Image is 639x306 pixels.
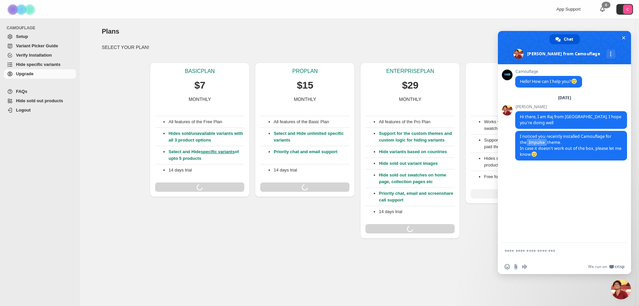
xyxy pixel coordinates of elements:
p: All features of the Basic Plan [274,119,349,125]
p: MONTHLY [294,96,316,103]
p: PRO PLAN [292,68,318,75]
li: Works with both dropdowns and swatch options [484,119,560,132]
span: CAMOUFLAGE [7,25,77,31]
span: Upgrade [16,71,34,76]
span: Impulse [527,139,547,146]
a: Hide sold out products [4,96,76,106]
span: Crisp [615,264,624,269]
div: More channels [606,50,615,59]
span: Chat [564,34,573,44]
img: Camouflage [5,0,39,19]
li: Supports all free Shopify and various paid themes [484,137,560,150]
p: Hide variants based on countries [379,149,455,155]
span: Logout [16,108,31,113]
p: 14 days trial [168,167,244,173]
span: Close chat [620,34,627,41]
p: SELECT YOUR PLAN! [102,44,614,51]
p: All features of the Pro Plan [379,119,455,125]
button: Avatar with initials C [616,4,633,15]
span: App Support [556,7,580,12]
span: Hide sold out products [16,98,63,103]
span: [PERSON_NAME] [515,105,627,109]
a: Variant Picker Guide [4,41,76,51]
p: Hides sold/unavailable variants with all 3 product options [168,130,244,144]
span: I noticed you recently installed Camouflage for the theme. In case it doesn't work out of the box... [520,134,621,157]
p: Select and Hide of upto 5 products [168,149,244,162]
span: Send a file [513,264,519,269]
div: Chat [549,34,580,44]
p: ENTERPRISE PLAN [386,68,434,75]
a: Hide specific variants [4,60,76,69]
span: FAQs [16,89,27,94]
a: FAQs [4,87,76,96]
span: Plans [102,28,119,35]
span: Insert an emoji [505,264,510,269]
li: Hides sold/unavailable variants with 1 product option [484,155,560,168]
p: Support for the custom themes and custom logic for hiding variants [379,130,455,144]
a: We run onCrisp [588,264,624,269]
span: Camouflage [515,69,582,74]
span: Hello! How can I help you? [520,79,577,84]
p: $29 [402,79,418,92]
p: MONTHLY [399,96,421,103]
p: Hide sold out swatches on home page, collection pages etc [379,172,455,185]
span: Hi there, I am Raj from [GEOGRAPHIC_DATA]. I hope you're doing well [520,114,621,126]
span: Setup [16,34,28,39]
p: $15 [297,79,313,92]
span: We run on [588,264,607,269]
span: Avatar with initials C [623,5,632,14]
li: Free forever [484,173,560,180]
a: 0 [599,6,606,13]
span: Variant Picker Guide [16,43,58,48]
text: C [626,7,629,11]
a: Upgrade [4,69,76,79]
div: [DATE] [558,96,571,100]
p: MONTHLY [189,96,211,103]
p: 14 days trial [274,167,349,173]
p: Priority chat, email and screenshare call support [379,190,455,203]
span: Verify Installation [16,53,52,58]
p: Hide sold out variant images [379,160,455,167]
span: Hide specific variants [16,62,61,67]
p: Select and Hide unlimited specific variants [274,130,349,144]
textarea: Compose your message... [505,248,610,254]
p: 14 days trial [379,208,455,215]
div: Close chat [611,279,631,299]
a: Verify Installation [4,51,76,60]
p: $7 [194,79,205,92]
a: Setup [4,32,76,41]
p: All features of the Free Plan [168,119,244,125]
a: Logout [4,106,76,115]
p: BASIC PLAN [185,68,215,75]
div: 0 [602,2,610,8]
p: Priority chat and email support [274,149,349,162]
span: Audio message [522,264,527,269]
a: specific variants [201,149,235,154]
